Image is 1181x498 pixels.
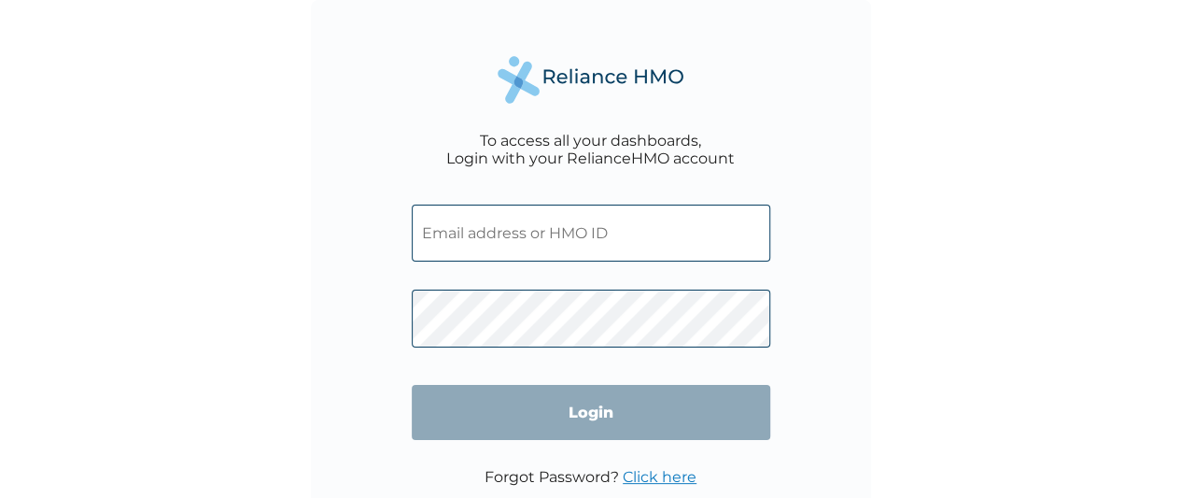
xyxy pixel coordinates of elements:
[412,205,770,262] input: Email address or HMO ID
[485,468,696,486] p: Forgot Password?
[623,468,696,486] a: Click here
[498,56,684,104] img: Reliance Health's Logo
[412,385,770,440] input: Login
[446,132,735,167] div: To access all your dashboards, Login with your RelianceHMO account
